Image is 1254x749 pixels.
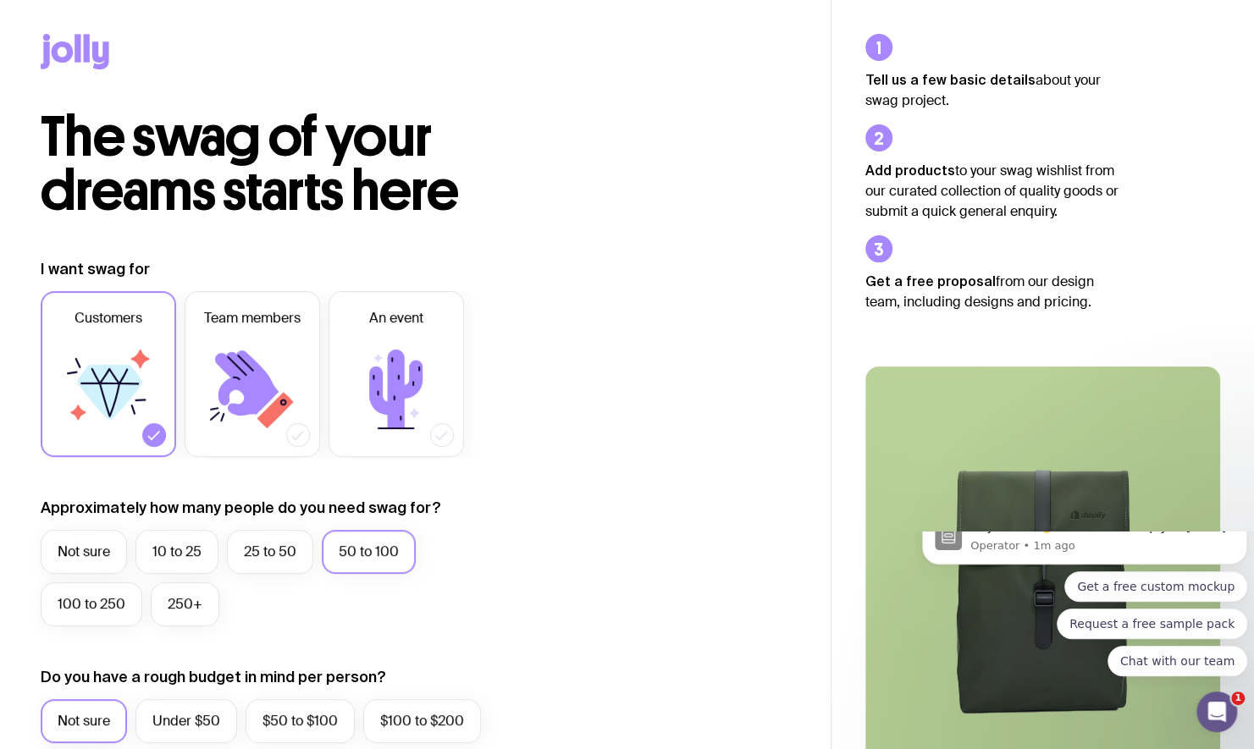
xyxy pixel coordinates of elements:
button: Quick reply: Chat with our team [192,114,332,145]
p: Message from Operator, sent 1m ago [55,7,319,22]
label: Under $50 [135,699,237,743]
label: Do you have a rough budget in mind per person? [41,667,386,687]
span: Team members [204,308,301,328]
strong: Get a free proposal [865,273,996,289]
strong: Tell us a few basic details [865,72,1036,87]
button: Quick reply: Request a free sample pack [141,77,332,107]
label: Not sure [41,530,127,574]
span: 1 [1231,691,1245,705]
label: $50 to $100 [246,699,355,743]
label: 50 to 100 [322,530,416,574]
strong: Add products [865,162,955,178]
label: 250+ [151,582,219,626]
span: Customers [75,308,142,328]
iframe: Intercom notifications message [915,531,1254,686]
label: Not sure [41,699,127,743]
span: The swag of your dreams starts here [41,103,458,224]
div: Quick reply options [7,40,332,145]
label: 100 to 250 [41,582,142,626]
iframe: Intercom live chat [1196,691,1237,732]
label: 25 to 50 [227,530,313,574]
label: $100 to $200 [363,699,481,743]
label: 10 to 25 [135,530,218,574]
span: An event [369,308,423,328]
label: I want swag for [41,259,150,279]
p: to your swag wishlist from our curated collection of quality goods or submit a quick general enqu... [865,160,1119,222]
button: Quick reply: Get a free custom mockup [149,40,332,70]
p: from our design team, including designs and pricing. [865,271,1119,312]
p: about your swag project. [865,69,1119,111]
label: Approximately how many people do you need swag for? [41,498,441,518]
